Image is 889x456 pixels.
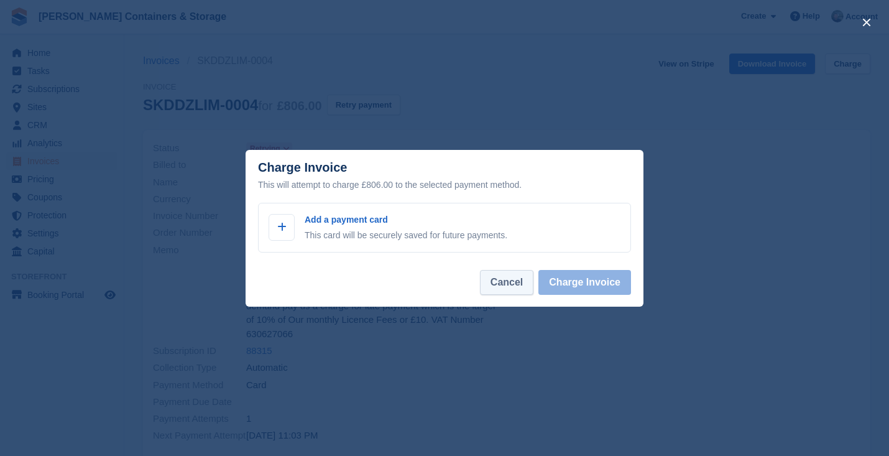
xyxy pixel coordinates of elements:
[857,12,877,32] button: close
[538,270,631,295] button: Charge Invoice
[258,161,631,192] div: Charge Invoice
[258,177,631,192] div: This will attempt to charge £806.00 to the selected payment method.
[305,229,507,242] p: This card will be securely saved for future payments.
[305,213,507,226] p: Add a payment card
[480,270,533,295] button: Cancel
[258,203,631,253] a: Add a payment card This card will be securely saved for future payments.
